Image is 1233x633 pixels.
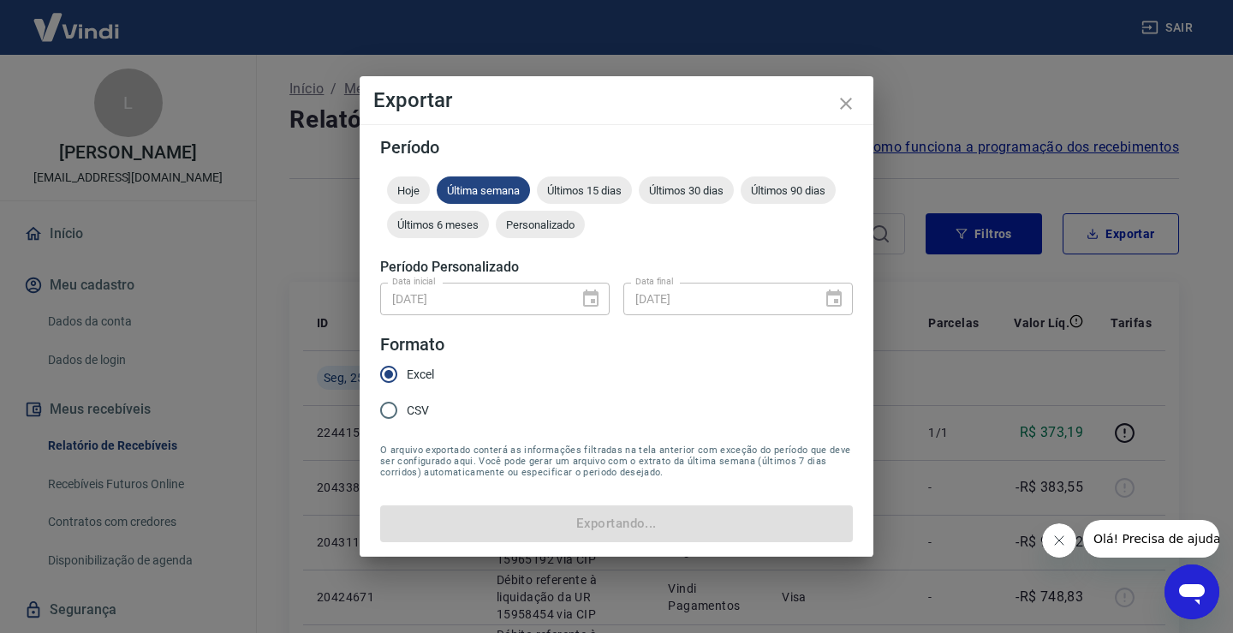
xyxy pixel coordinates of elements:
[639,176,734,204] div: Últimos 30 dias
[639,184,734,197] span: Últimos 30 dias
[380,332,444,357] legend: Formato
[741,184,836,197] span: Últimos 90 dias
[392,275,436,288] label: Data inicial
[1042,523,1076,558] iframe: Fechar mensagem
[407,402,429,420] span: CSV
[623,283,810,314] input: DD/MM/YYYY
[380,139,853,156] h5: Período
[635,275,674,288] label: Data final
[1164,564,1219,619] iframe: Botão para abrir a janela de mensagens
[387,218,489,231] span: Últimos 6 meses
[741,176,836,204] div: Últimos 90 dias
[387,211,489,238] div: Últimos 6 meses
[437,176,530,204] div: Última semana
[825,83,867,124] button: close
[437,184,530,197] span: Última semana
[496,218,585,231] span: Personalizado
[373,90,860,110] h4: Exportar
[496,211,585,238] div: Personalizado
[10,12,144,26] span: Olá! Precisa de ajuda?
[387,176,430,204] div: Hoje
[407,366,434,384] span: Excel
[537,176,632,204] div: Últimos 15 dias
[537,184,632,197] span: Últimos 15 dias
[1083,520,1219,558] iframe: Mensagem da empresa
[380,445,853,478] span: O arquivo exportado conterá as informações filtradas na tela anterior com exceção do período que ...
[387,184,430,197] span: Hoje
[380,283,567,314] input: DD/MM/YYYY
[380,259,853,276] h5: Período Personalizado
